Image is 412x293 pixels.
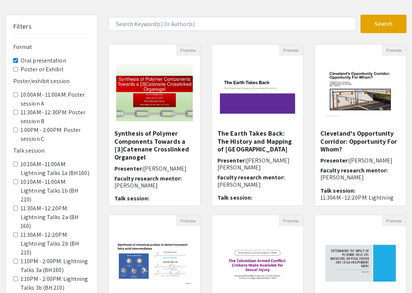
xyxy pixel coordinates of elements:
h5: Synthesis of Polymer Components Towards a [3]Catenane Crosslinked Organogel [114,129,195,161]
label: 1:00PM - 2:00PM: Poster session C [21,126,90,143]
label: 11:30AM - 12:20PM: Lightning Talks 2b (BH 210) [21,231,90,257]
label: 1:10PM - 2:00PM: Lightning Talks 3a (BH 160) [21,257,90,275]
h6: Presenter: [114,165,195,172]
span: Faculty research mentor: [320,167,388,174]
button: Preview [279,44,303,56]
span: Talk session: [114,194,149,202]
label: 10:00AM - 11:00AM: Poster session A [21,90,90,108]
div: Open Presentation <p><span style="background-color: transparent; color: rgb(0, 0, 0);">The Earth ... [212,44,303,206]
span: [PERSON_NAME] [143,165,187,172]
label: Poster or Exhibit [21,65,64,74]
label: 11:30AM - 12:20PM: Lightning Talks 2a (BH 160) [21,204,90,231]
label: Oral presentation [21,56,66,65]
h5: The Earth Takes Back: The History and Mapping of [GEOGRAPHIC_DATA] [217,129,298,153]
label: 10:10AM - 11:00AM: Lightning Talks 1a (BH 160) [21,160,90,178]
h5: Cleveland's Opportunity Corridor: Opportunity For Whom? [320,129,401,153]
iframe: Chat [6,260,31,287]
img: <p><span style="color: black;">Synthesis of chemical probes to detect transient fatty acid interm... [109,235,200,292]
input: Search Keyword(s) Or Author(s) [109,17,356,31]
p: [PERSON_NAME] [114,182,195,189]
label: 1:10PM - 2:00PM: Lightning Talks 3b (BH 210) [21,275,90,292]
button: Preview [382,215,406,226]
h6: Presenter: [320,157,401,164]
h6: Format [13,43,90,50]
div: Open Presentation <p>Synthesis of Polymer Components Towards a [3]Catenane Crosslinked Organogel</p> [109,44,200,206]
img: <p>Cleveland's Opportunity Corridor: Opportunity For Whom?</p> [315,61,406,125]
img: <p><span style="background-color: transparent; color: rgb(0, 0, 0);">The Earth Takes Back: The Hi... [212,64,303,122]
h5: Filters [13,22,32,31]
p: [PERSON_NAME] [217,181,298,188]
button: Preview [382,44,406,56]
p: [PERSON_NAME] [320,174,401,181]
span: [PERSON_NAME] [349,157,393,164]
span: Talk session: [320,187,355,194]
img: <p class="ql-align-justify">The Colombian Armed Conflict: Civilians Made Available for Sexual Inj... [212,235,303,292]
span: [PERSON_NAME] [PERSON_NAME] [217,157,290,171]
h6: Presenter: [217,157,298,171]
span: Faculty research mentor: [114,175,182,182]
span: Talk session: [217,194,252,201]
p: 11:30AM - 12:20PM: Lightning Talks 2b (BH 210) [320,194,401,208]
label: 10:10AM - 11:00AM: Lightning Talks 1b (BH 210) [21,178,90,204]
button: Preview [279,215,303,226]
button: Search [360,15,406,33]
h6: Talk session [13,147,90,154]
button: Preview [176,44,200,56]
img: <p>Synthesis of Polymer Components Towards a [3]Catenane Crosslinked Organogel</p> [109,57,200,129]
div: Open Presentation <p>Cleveland's Opportunity Corridor: Opportunity For Whom?</p> [315,44,406,206]
button: Preview [176,215,200,226]
h6: Poster/exhibit session [13,78,90,85]
label: 11:30AM - 12:30PM: Poster session B [21,108,90,126]
span: Faculty research mentor: [217,174,285,181]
